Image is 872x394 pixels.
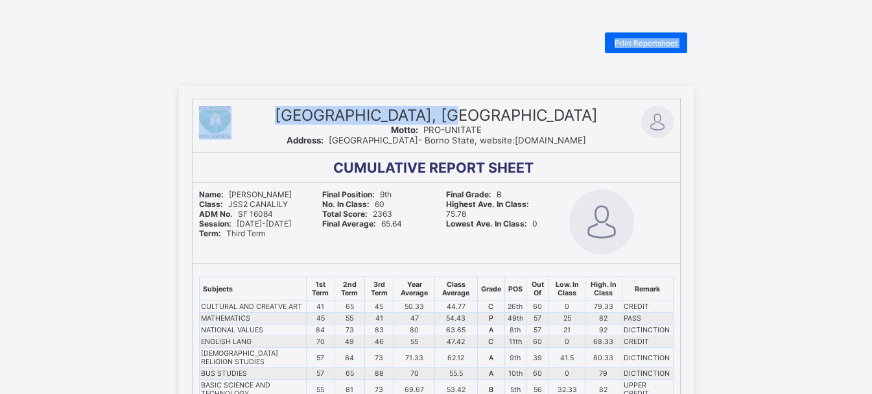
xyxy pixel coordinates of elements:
[198,134,222,143] b: Name:
[504,348,526,368] td: 9th
[584,337,621,356] td: 89
[435,313,478,325] td: 54.43
[198,288,306,307] td: [DEMOGRAPHIC_DATA] RELIGION STUDIES
[445,134,501,143] span: B
[306,255,335,266] td: 45
[434,288,477,307] td: 62.12
[198,255,306,266] td: MATHEMATICS
[199,325,306,336] td: NATIONAL VALUES
[445,161,534,170] span: 0
[503,255,525,266] td: 49th
[526,301,549,313] td: 60
[322,199,384,209] span: 60
[584,277,621,288] td: 68.33
[364,337,392,356] td: 72
[503,375,525,393] td: 5th
[199,190,224,199] b: Name:
[548,375,584,393] td: 27.33
[199,277,306,301] th: Subjects
[503,221,525,244] th: POS
[198,143,284,152] span: JSS2 CANALILY
[503,356,525,375] td: 7th
[364,375,392,393] td: 57
[585,368,622,380] td: 79
[393,266,434,277] td: 80
[434,356,477,375] td: 44.4
[198,221,306,244] th: Subjects
[585,313,622,325] td: 82
[548,356,584,375] td: 0
[584,307,621,318] td: 79
[393,356,434,375] td: 63.67
[549,325,585,336] td: 21
[322,190,375,199] b: Final Position:
[548,307,584,318] td: 0
[198,375,306,393] td: HAUSA LANGUAGE
[306,221,335,244] th: 1st Term
[584,288,621,307] td: 80.33
[306,336,335,348] td: 70
[476,356,503,375] td: B
[548,266,584,277] td: 21
[621,288,672,307] td: DICTINCTION
[321,134,375,143] b: Final Position:
[364,318,392,337] td: 73
[364,288,392,307] td: 73
[584,255,621,266] td: 82
[335,288,364,307] td: 84
[435,325,478,336] td: 63.65
[503,266,525,277] td: 8th
[504,313,526,325] td: 49th
[199,199,288,209] span: JSS2 CANALILY
[525,375,548,393] td: 56
[290,80,580,90] span: [GEOGRAPHIC_DATA]- Borno State, website:[DOMAIN_NAME]
[584,375,621,393] td: 75.67
[503,318,525,337] td: 5th
[335,368,364,380] td: 65
[476,255,503,266] td: P
[393,244,434,255] td: 50.33
[621,318,672,337] td: UPPER CREDIT
[476,307,503,318] td: A
[198,318,306,337] td: BASIC SCIENCE AND TECHNOLOGY
[525,318,548,337] td: 56
[306,375,335,393] td: 63
[526,277,549,301] th: Out Of
[621,356,672,375] td: UPPER CREDIT
[446,219,537,228] span: 0
[198,337,306,356] td: ARABIC LANGUAGE
[322,209,368,219] b: Total Score:
[446,199,534,219] span: 75.78
[393,277,434,288] td: 55
[321,143,368,152] b: No. In Class:
[525,266,548,277] td: 57
[446,199,529,209] b: Highest Ave. In Class:
[199,368,306,380] td: BUS STUDIES
[199,219,291,228] span: [DATE]-[DATE]
[525,255,548,266] td: 57
[621,375,672,393] td: UPPER CREDIT
[584,356,621,375] td: 91.33
[364,325,394,336] td: 83
[477,313,504,325] td: P
[477,277,504,301] th: Grade
[287,135,586,145] span: [GEOGRAPHIC_DATA]- Borno State, website:[DOMAIN_NAME]
[335,277,364,301] th: 2nd Term
[435,336,478,348] td: 47.42
[364,244,392,255] td: 45
[503,244,525,255] td: 26th
[615,38,678,48] span: Print Reportsheet
[335,375,364,393] td: 86
[622,368,673,380] td: DICTINCTION
[306,325,335,336] td: 84
[199,313,306,325] td: MATHEMATICS
[549,336,585,348] td: 0
[364,277,394,301] th: 3rd Term
[503,277,525,288] td: 11th
[394,325,434,336] td: 80
[621,255,672,266] td: PASS
[198,152,230,161] b: ADM No.
[306,318,335,337] td: 55
[549,277,585,301] th: Low. In Class
[548,337,584,356] td: 0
